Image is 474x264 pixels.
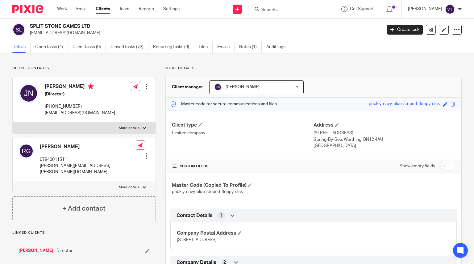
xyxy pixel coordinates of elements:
span: [STREET_ADDRESS] [177,238,217,242]
p: Client contacts [12,66,156,71]
a: Client tasks (0) [73,41,106,53]
p: Linked clients [12,230,156,235]
h3: Client manager [172,84,203,90]
a: Settings [163,6,180,12]
a: Recurring tasks (9) [153,41,194,53]
h2: SPLIT STONE GAMES LTD [30,23,308,30]
span: [PERSON_NAME] [226,85,260,89]
i: Primary [88,83,94,90]
p: Master code for secure communications and files [170,101,277,107]
p: [EMAIL_ADDRESS][DOMAIN_NAME] [30,30,378,36]
img: svg%3E [445,4,455,14]
span: 1 [220,212,222,219]
h5: (Director) [45,91,115,97]
h4: Company Postal Address [177,230,314,237]
a: Details [12,41,31,53]
img: svg%3E [19,83,39,103]
p: [STREET_ADDRESS] [314,130,455,136]
img: svg%3E [214,83,222,91]
a: Emails [217,41,235,53]
a: Files [199,41,213,53]
img: Pixie [12,5,43,13]
div: prickly-navy-blue-striped-floppy-disk [369,101,440,108]
p: [GEOGRAPHIC_DATA] [314,143,455,149]
h4: CUSTOM FIELDS [172,164,314,169]
h4: [PERSON_NAME] [40,144,136,150]
h4: + Add contact [62,204,106,213]
a: [PERSON_NAME] [19,248,53,254]
img: svg%3E [19,144,34,158]
p: 07840011511 [40,157,136,163]
a: Notes (1) [239,41,262,53]
p: Goring-By-Sea, Worthing, BN12 4AU [314,136,455,143]
span: Director [56,248,73,254]
img: svg%3E [12,23,25,36]
input: Search [261,7,316,13]
label: Show empty fields [400,163,435,169]
a: Audit logs [266,41,290,53]
a: Create task [387,25,423,35]
h4: Master Code (Copied To Profile) [172,182,314,189]
a: Work [57,6,67,12]
p: [PHONE_NUMBER] [45,103,115,110]
a: Closed tasks (72) [110,41,148,53]
p: [PERSON_NAME] [408,6,442,12]
a: Clients [96,6,110,12]
p: [PERSON_NAME][EMAIL_ADDRESS][PERSON_NAME][DOMAIN_NAME] [40,163,136,175]
a: Reports [139,6,154,12]
a: Open tasks (4) [35,41,68,53]
p: More details [119,185,139,190]
span: Get Support [350,7,374,11]
span: prickly-navy-blue-striped-floppy-disk [172,190,243,194]
p: [EMAIL_ADDRESS][DOMAIN_NAME] [45,110,115,116]
h4: Client type [172,122,314,128]
span: Contact Details [177,212,213,219]
p: Limited company [172,130,314,136]
a: Team [119,6,129,12]
h4: [PERSON_NAME] [45,83,115,91]
p: More details [119,126,139,131]
a: Email [76,6,86,12]
h4: Address [314,122,455,128]
p: More details [165,66,462,71]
